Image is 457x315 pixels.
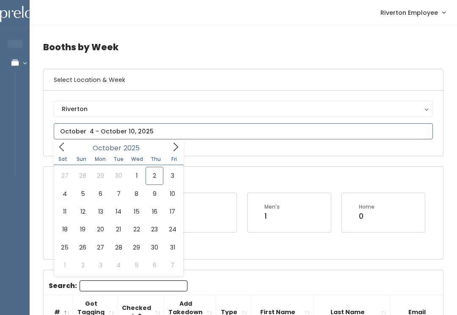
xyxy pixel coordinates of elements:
span: October 3, 2025 [163,167,181,185]
span: October 19, 2025 [74,220,91,238]
span: October 22, 2025 [128,220,146,238]
span: October 21, 2025 [110,220,127,238]
span: September 29, 2025 [92,167,110,185]
span: October 12, 2025 [74,203,91,220]
span: October 2, 2025 [146,167,163,185]
span: October 20, 2025 [92,220,110,238]
div: Home [359,203,374,211]
span: October 9, 2025 [146,185,163,203]
span: Sun [72,157,91,162]
input: Search: [80,280,187,291]
span: October 13, 2025 [92,203,110,220]
label: Search: [49,280,187,291]
div: Riverton [62,104,425,114]
span: October 26, 2025 [74,239,91,256]
span: October 8, 2025 [128,185,146,203]
span: November 1, 2025 [56,256,74,274]
span: October 6, 2025 [92,185,110,203]
span: October 23, 2025 [146,220,163,238]
div: 1 [264,211,280,222]
span: October 4, 2025 [56,185,74,203]
span: October [93,145,121,152]
span: Riverton Employee [380,8,438,17]
span: November 2, 2025 [74,256,91,274]
span: November 7, 2025 [163,256,181,274]
span: October 5, 2025 [74,185,91,203]
span: October 15, 2025 [128,203,146,220]
a: Riverton Employee [372,3,454,22]
span: November 5, 2025 [128,256,146,274]
button: Riverton [54,101,433,117]
span: October 27, 2025 [92,239,110,256]
span: October 31, 2025 [163,239,181,256]
div: 0 [359,211,374,222]
span: Sat [54,157,72,162]
h4: Booths by Week [43,35,443,59]
span: October 11, 2025 [56,203,74,220]
span: October 30, 2025 [146,239,163,256]
span: October 18, 2025 [56,220,74,238]
span: October 28, 2025 [110,239,127,256]
span: November 3, 2025 [92,256,110,274]
span: Wed [128,157,146,162]
input: October 4 - October 10, 2025 [54,123,433,139]
span: October 25, 2025 [56,239,74,256]
span: October 7, 2025 [110,185,127,203]
span: September 30, 2025 [110,167,127,185]
span: October 16, 2025 [146,203,163,220]
span: October 17, 2025 [163,203,181,220]
span: October 24, 2025 [163,220,181,238]
span: November 4, 2025 [110,256,127,274]
span: October 29, 2025 [128,239,146,256]
div: Men's [264,203,280,211]
span: Fri [165,157,184,162]
span: October 10, 2025 [163,185,181,203]
span: Thu [146,157,165,162]
span: October 14, 2025 [110,203,127,220]
span: Tue [109,157,128,162]
span: September 27, 2025 [56,167,74,185]
h6: Select Location & Week [44,69,443,91]
span: October 1, 2025 [128,167,146,185]
span: September 28, 2025 [74,167,91,185]
span: November 6, 2025 [146,256,163,274]
input: Year [121,143,147,153]
span: Mon [91,157,110,162]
